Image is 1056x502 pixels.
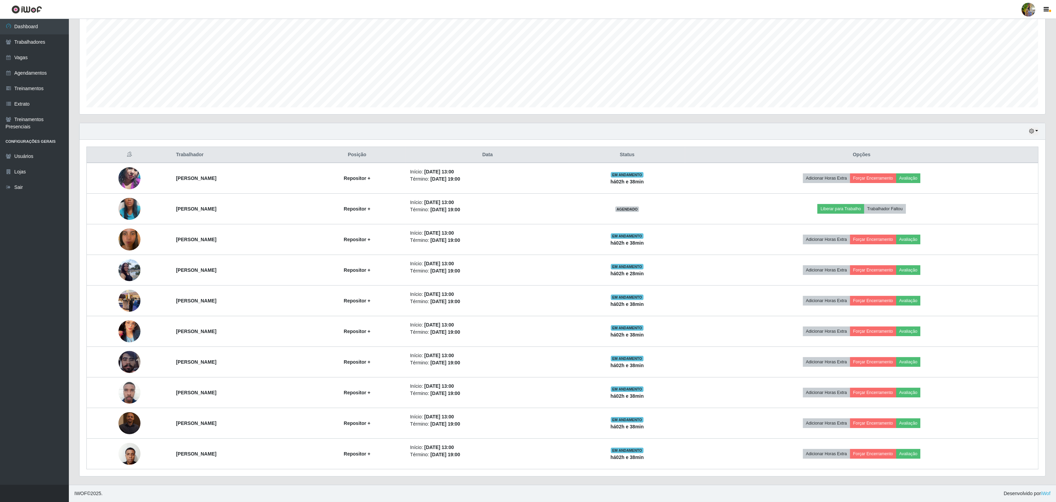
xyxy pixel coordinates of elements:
img: 1757365367921.jpeg [118,439,140,468]
li: Início: [410,260,565,267]
button: Liberar para Trabalho [817,204,864,214]
li: Início: [410,291,565,298]
button: Forçar Encerramento [850,296,896,306]
strong: [PERSON_NAME] [176,451,216,457]
li: Início: [410,383,565,390]
time: [DATE] 13:00 [424,291,454,297]
strong: [PERSON_NAME] [176,298,216,303]
strong: há 02 h e 38 min [610,240,644,246]
span: EM ANDAMENTO [611,172,644,178]
th: Data [406,147,569,163]
button: Forçar Encerramento [850,265,896,275]
time: [DATE] 13:00 [424,353,454,358]
strong: [PERSON_NAME] [176,390,216,395]
span: EM ANDAMENTO [611,417,644,423]
li: Término: [410,267,565,275]
strong: há 02 h e 38 min [610,455,644,460]
li: Término: [410,420,565,428]
th: Trabalhador [172,147,308,163]
button: Adicionar Horas Extra [803,235,850,244]
strong: Repositor + [344,420,370,426]
li: Início: [410,229,565,237]
img: 1748978013900.jpeg [118,220,140,259]
time: [DATE] 13:00 [424,261,454,266]
li: Início: [410,168,565,175]
strong: [PERSON_NAME] [176,237,216,242]
strong: há 02 h e 38 min [610,179,644,184]
time: [DATE] 19:00 [430,329,460,335]
button: Forçar Encerramento [850,235,896,244]
button: Forçar Encerramento [850,449,896,459]
span: IWOF [74,491,87,496]
li: Início: [410,321,565,329]
li: Início: [410,352,565,359]
span: Desenvolvido por [1004,490,1050,497]
strong: Repositor + [344,175,370,181]
time: [DATE] 19:00 [430,268,460,274]
li: Término: [410,451,565,458]
strong: [PERSON_NAME] [176,267,216,273]
strong: há 02 h e 38 min [610,393,644,399]
strong: Repositor + [344,237,370,242]
time: [DATE] 19:00 [430,176,460,182]
button: Adicionar Horas Extra [803,296,850,306]
span: EM ANDAMENTO [611,233,644,239]
button: Avaliação [896,265,921,275]
button: Forçar Encerramento [850,327,896,336]
strong: Repositor + [344,329,370,334]
button: Forçar Encerramento [850,418,896,428]
strong: [PERSON_NAME] [176,206,216,212]
span: EM ANDAMENTO [611,264,644,269]
button: Adicionar Horas Extra [803,265,850,275]
li: Início: [410,199,565,206]
button: Avaliação [896,418,921,428]
time: [DATE] 13:00 [424,200,454,205]
li: Início: [410,444,565,451]
button: Trabalhador Faltou [864,204,906,214]
strong: há 02 h e 28 min [610,271,644,276]
th: Posição [308,147,406,163]
strong: há 02 h e 38 min [610,424,644,429]
span: AGENDADO [615,206,639,212]
button: Avaliação [896,357,921,367]
span: EM ANDAMENTO [611,356,644,361]
time: [DATE] 13:00 [424,445,454,450]
img: 1757021920838.jpeg [118,380,140,405]
time: [DATE] 19:00 [430,299,460,304]
time: [DATE] 13:00 [424,414,454,419]
strong: há 02 h e 38 min [610,363,644,368]
span: © 2025 . [74,490,103,497]
strong: Repositor + [344,298,370,303]
time: [DATE] 19:00 [430,207,460,212]
button: Adicionar Horas Extra [803,357,850,367]
time: [DATE] 19:00 [430,237,460,243]
button: Adicionar Horas Extra [803,449,850,459]
button: Adicionar Horas Extra [803,388,850,397]
button: Adicionar Horas Extra [803,173,850,183]
strong: [PERSON_NAME] [176,175,216,181]
li: Término: [410,298,565,305]
button: Forçar Encerramento [850,173,896,183]
time: [DATE] 19:00 [430,391,460,396]
img: 1755095833793.jpeg [118,286,140,315]
button: Avaliação [896,173,921,183]
button: Avaliação [896,449,921,459]
img: 1756941690692.jpeg [118,412,140,434]
button: Avaliação [896,296,921,306]
time: [DATE] 13:00 [424,322,454,328]
span: EM ANDAMENTO [611,448,644,453]
button: Avaliação [896,388,921,397]
button: Adicionar Horas Extra [803,418,850,428]
span: EM ANDAMENTO [611,386,644,392]
img: 1756731300659.jpeg [118,159,140,198]
img: 1753728080622.jpeg [118,255,140,285]
li: Término: [410,206,565,213]
strong: Repositor + [344,390,370,395]
img: CoreUI Logo [11,5,42,14]
strong: Repositor + [344,359,370,365]
li: Término: [410,390,565,397]
time: [DATE] 19:00 [430,360,460,365]
li: Término: [410,237,565,244]
li: Início: [410,413,565,420]
strong: Repositor + [344,206,370,212]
